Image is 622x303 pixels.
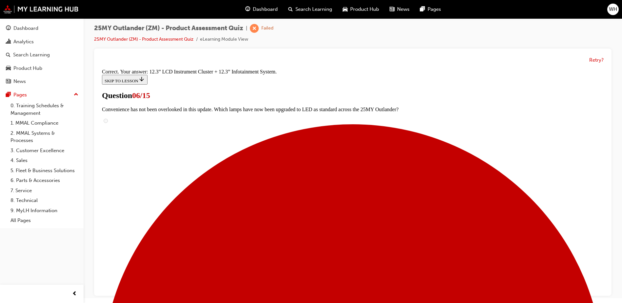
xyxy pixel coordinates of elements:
[8,175,81,186] a: 6. Parts & Accessories
[240,3,283,16] a: guage-iconDashboard
[94,25,243,32] span: 25MY Outlander (ZM) - Product Assessment Quiz
[3,89,81,101] button: Pages
[94,36,193,42] a: 25MY Outlander (ZM) - Product Assessment Quiz
[6,92,11,98] span: pages-icon
[13,78,26,85] div: News
[397,6,410,13] span: News
[350,6,379,13] span: Product Hub
[246,25,247,32] span: |
[420,5,425,13] span: pages-icon
[607,4,619,15] button: WH
[13,51,50,59] div: Search Learning
[288,5,293,13] span: search-icon
[261,25,273,31] div: Failed
[384,3,415,16] a: news-iconNews
[13,91,27,99] div: Pages
[8,206,81,216] a: 9. MyLH Information
[3,62,81,74] a: Product Hub
[8,155,81,166] a: 4. Sales
[3,75,81,88] a: News
[253,6,278,13] span: Dashboard
[250,24,259,33] span: learningRecordVerb_FAIL-icon
[337,3,384,16] a: car-iconProduct Hub
[343,5,348,13] span: car-icon
[8,146,81,156] a: 3. Customer Excellence
[295,6,332,13] span: Search Learning
[8,118,81,128] a: 1. MMAL Compliance
[3,3,504,9] div: Correct. Your answer: 12.3” LCD Instrument Cluster + 12.3” Infotainment System.
[3,49,81,61] a: Search Learning
[3,5,79,13] img: mmal
[415,3,446,16] a: pages-iconPages
[74,91,78,99] span: up-icon
[6,26,11,31] span: guage-icon
[609,6,617,13] span: WH
[8,215,81,226] a: All Pages
[390,5,394,13] span: news-icon
[3,22,81,34] a: Dashboard
[6,52,10,58] span: search-icon
[13,25,38,32] div: Dashboard
[283,3,337,16] a: search-iconSearch Learning
[200,36,248,43] li: eLearning Module View
[72,290,77,298] span: prev-icon
[8,195,81,206] a: 8. Technical
[3,36,81,48] a: Analytics
[6,79,11,85] span: news-icon
[245,5,250,13] span: guage-icon
[589,56,604,64] button: Retry?
[6,66,11,71] span: car-icon
[3,9,48,18] button: SKIP TO LESSON
[13,38,34,46] div: Analytics
[6,39,11,45] span: chart-icon
[13,65,42,72] div: Product Hub
[8,128,81,146] a: 2. MMAL Systems & Processes
[8,166,81,176] a: 5. Fleet & Business Solutions
[3,21,81,89] button: DashboardAnalyticsSearch LearningProduct HubNews
[8,186,81,196] a: 7. Service
[5,12,46,17] span: SKIP TO LESSON
[428,6,441,13] span: Pages
[8,101,81,118] a: 0. Training Schedules & Management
